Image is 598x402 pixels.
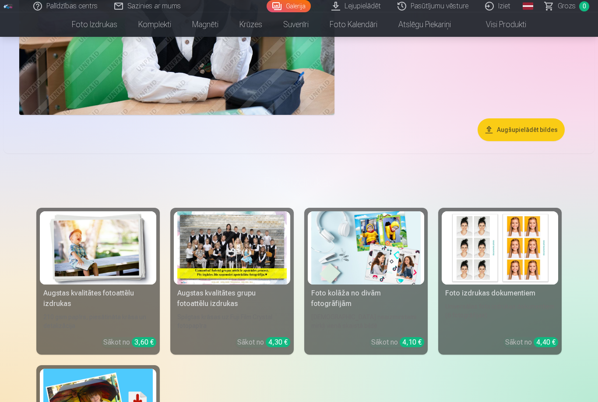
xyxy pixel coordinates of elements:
a: Atslēgu piekariņi [388,12,461,37]
a: Augstas kvalitātes fotoattēlu izdrukasAugstas kvalitātes fotoattēlu izdrukas210 gsm papīrs, piesā... [36,208,160,355]
a: Augstas kvalitātes grupu fotoattēlu izdrukasSpilgtas krāsas uz Fuji Film Crystal fotopapīraSākot ... [170,208,294,355]
button: Augšupielādēt bildes [478,118,565,141]
div: 4,40 € [534,337,558,347]
div: [DEMOGRAPHIC_DATA] neaizmirstami mirkļi vienā skaistā bildē [308,313,424,330]
a: Krūzes [229,12,273,37]
div: Foto izdrukas dokumentiem [442,288,558,299]
div: Sākot no [103,337,156,348]
a: Foto izdrukas dokumentiemFoto izdrukas dokumentiemUniversālas foto izdrukas dokumentiem (6 fotogr... [438,208,562,355]
img: /fa1 [4,4,13,9]
span: 0 [579,1,589,11]
a: Foto kalendāri [319,12,388,37]
div: Universālas foto izdrukas dokumentiem (6 fotogrāfijas) [442,302,558,330]
div: Augstas kvalitātes grupu fotoattēlu izdrukas [174,288,290,309]
div: Spilgtas krāsas uz Fuji Film Crystal fotopapīra [174,313,290,330]
img: Foto kolāža no divām fotogrāfijām [311,211,421,285]
a: Visi produkti [461,12,537,37]
img: Foto izdrukas dokumentiem [445,211,555,285]
div: 210 gsm papīrs, piesātināta krāsa un detalizācija [40,313,156,330]
a: Foto izdrukas [61,12,128,37]
div: 3,60 € [132,337,156,347]
h3: Foto izdrukas [43,174,555,190]
div: Sākot no [371,337,424,348]
div: Foto kolāža no divām fotogrāfijām [308,288,424,309]
div: Augstas kvalitātes fotoattēlu izdrukas [40,288,156,309]
img: Augstas kvalitātes fotoattēlu izdrukas [43,211,153,285]
div: 4,10 € [400,337,424,347]
a: Foto kolāža no divām fotogrāfijāmFoto kolāža no divām fotogrāfijām[DEMOGRAPHIC_DATA] neaizmirstam... [304,208,428,355]
a: Suvenīri [273,12,319,37]
span: Grozs [558,1,576,11]
a: Magnēti [182,12,229,37]
div: Sākot no [505,337,558,348]
a: Komplekti [128,12,182,37]
div: Sākot no [237,337,290,348]
div: 4,30 € [266,337,290,347]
